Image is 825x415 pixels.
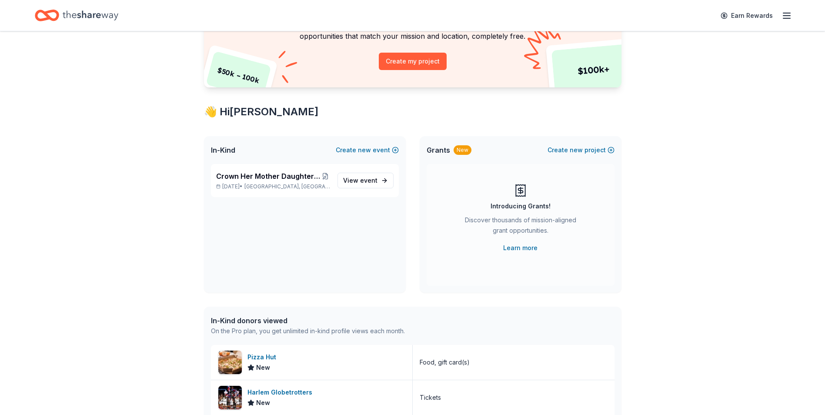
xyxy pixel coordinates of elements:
[427,145,450,155] span: Grants
[503,243,538,253] a: Learn more
[548,145,615,155] button: Createnewproject
[256,362,270,373] span: New
[454,145,471,155] div: New
[336,145,399,155] button: Createnewevent
[218,351,242,374] img: Image for Pizza Hut
[35,5,118,26] a: Home
[204,105,621,119] div: 👋 Hi [PERSON_NAME]
[570,145,583,155] span: new
[379,53,447,70] button: Create my project
[256,398,270,408] span: New
[360,177,377,184] span: event
[247,387,316,398] div: Harlem Globetrotters
[218,386,242,409] img: Image for Harlem Globetrotters
[211,326,405,336] div: On the Pro plan, you get unlimited in-kind profile views each month.
[358,145,371,155] span: new
[420,357,470,368] div: Food, gift card(s)
[211,145,235,155] span: In-Kind
[420,392,441,403] div: Tickets
[211,315,405,326] div: In-Kind donors viewed
[216,183,331,190] p: [DATE] •
[216,171,321,181] span: Crown Her Mother Daughter Experience Conference
[461,215,580,239] div: Discover thousands of mission-aligned grant opportunities.
[715,8,778,23] a: Earn Rewards
[244,183,330,190] span: [GEOGRAPHIC_DATA], [GEOGRAPHIC_DATA]
[337,173,394,188] a: View event
[343,175,377,186] span: View
[491,201,551,211] div: Introducing Grants!
[247,352,280,362] div: Pizza Hut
